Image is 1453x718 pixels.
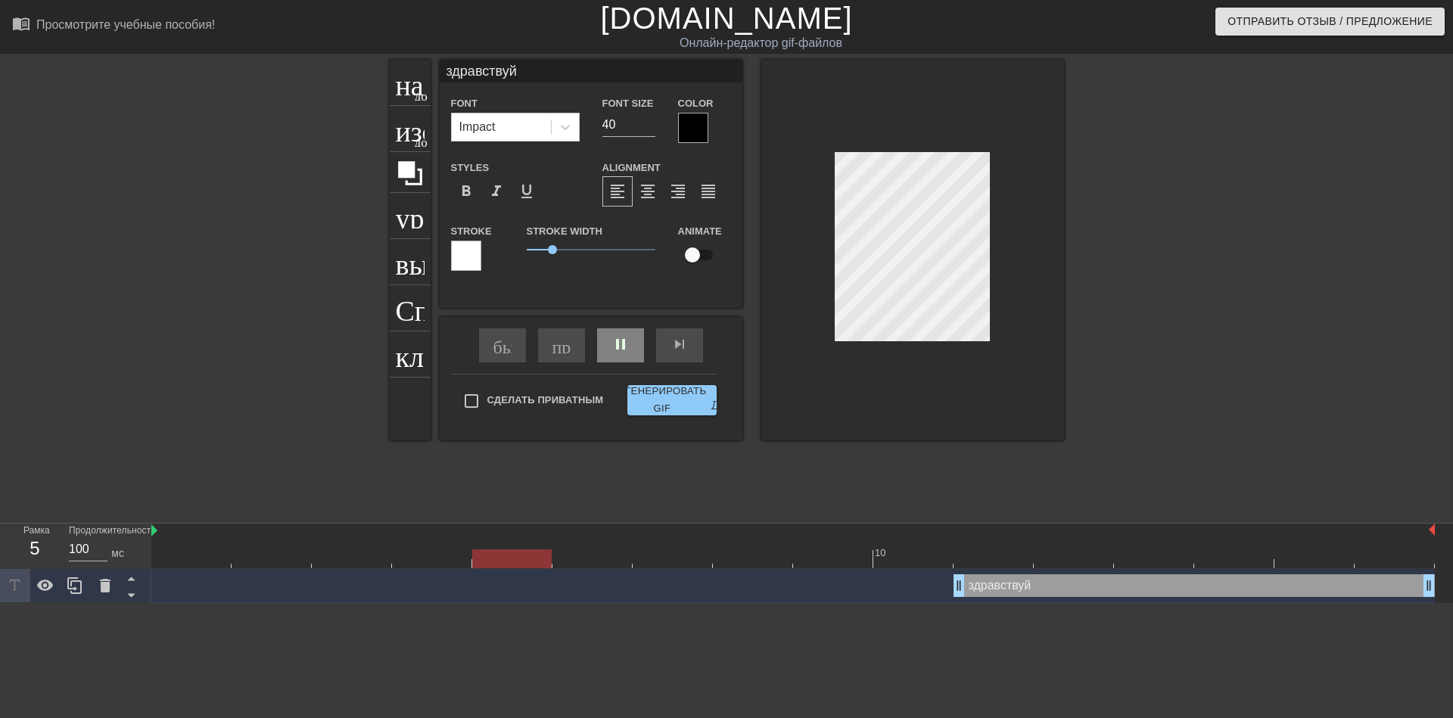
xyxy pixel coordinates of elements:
[618,383,706,418] ya-tr-span: Сгенерировать GIF
[415,134,502,147] ya-tr-span: добавить_круг
[493,335,629,353] ya-tr-span: быстрый поворот
[678,224,722,239] label: Animate
[639,182,657,200] span: format_align_center
[518,182,536,200] span: format_underline
[711,391,837,409] ya-tr-span: двойная стрелка
[600,2,852,35] a: [DOMAIN_NAME]
[699,182,717,200] span: format_align_justify
[457,182,475,200] span: format_bold
[396,246,822,275] ya-tr-span: выбор_размера_фото_большой
[69,526,156,536] ya-tr-span: Продолжительность
[415,88,502,101] ya-tr-span: добавить_круг
[451,224,492,239] label: Stroke
[608,182,627,200] span: format_align_left
[680,36,842,49] ya-tr-span: Онлайн-редактор gif-файлов
[451,160,490,176] label: Styles
[451,96,478,111] label: Font
[396,338,531,367] ya-tr-span: клавиатура
[12,14,123,33] ya-tr-span: menu_book_бук меню
[396,67,505,95] ya-tr-span: название
[12,14,215,38] a: Просмотрите учебные пособия!
[459,118,496,136] div: Impact
[875,545,888,561] div: 10
[1227,12,1433,31] ya-tr-span: Отправить Отзыв / Предложение
[627,385,716,415] button: Сгенерировать GIF
[1421,578,1436,593] span: drag_handle
[602,96,654,111] label: Font Size
[552,335,687,353] ya-tr-span: пропускать ранее
[36,18,215,31] ya-tr-span: Просмотрите учебные пособия!
[487,394,604,406] ya-tr-span: Сделать Приватным
[602,160,661,176] label: Alignment
[678,96,714,111] label: Color
[1429,524,1435,536] img: bound-end.png
[487,182,506,200] span: format_italic
[669,182,687,200] span: format_align_right
[1215,8,1445,36] button: Отправить Отзыв / Предложение
[396,292,497,321] ya-tr-span: Справка
[23,535,46,562] div: 5
[527,224,602,239] label: Stroke Width
[951,578,966,593] span: drag_handle
[611,335,630,353] span: pause
[23,525,50,536] ya-tr-span: Рамка
[111,547,124,559] ya-tr-span: мс
[396,113,554,141] ya-tr-span: изображение
[670,335,887,353] ya-tr-span: skip_next - пропустить следующий
[396,200,487,228] ya-tr-span: урожай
